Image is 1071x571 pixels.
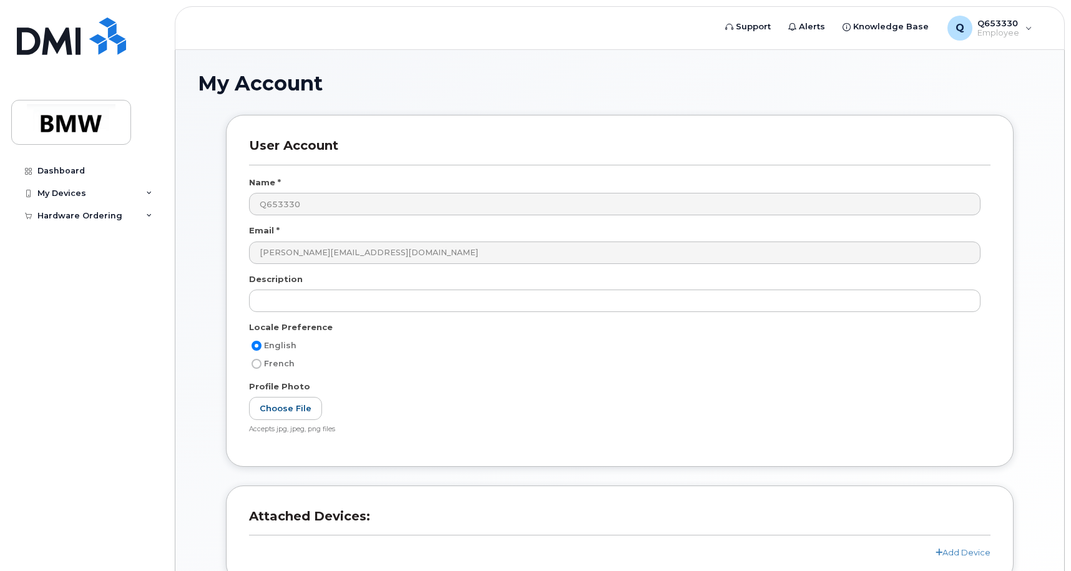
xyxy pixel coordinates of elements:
[249,425,981,434] div: Accepts jpg, jpeg, png files
[264,341,296,350] span: English
[249,273,303,285] label: Description
[249,321,333,333] label: Locale Preference
[249,225,280,237] label: Email *
[198,72,1042,94] h1: My Account
[249,177,281,188] label: Name *
[249,381,310,393] label: Profile Photo
[252,341,262,351] input: English
[252,359,262,369] input: French
[249,397,322,420] label: Choose File
[936,547,990,557] a: Add Device
[249,509,990,535] h3: Attached Devices:
[264,359,295,368] span: French
[249,138,990,165] h3: User Account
